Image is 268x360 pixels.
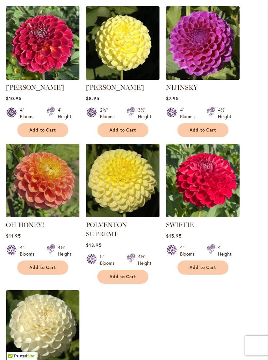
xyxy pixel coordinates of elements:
a: [PERSON_NAME] [86,83,144,91]
span: Add to Cart [29,265,56,270]
a: POLVENTON SUPREME [86,212,159,219]
span: Add to Cart [190,265,216,270]
a: SWIFTIE [166,212,240,219]
a: Oh Honey! [6,212,79,219]
img: Oh Honey! [6,144,79,217]
span: $8.95 [86,95,99,101]
span: $7.95 [166,95,179,101]
img: NETTIE [86,6,159,80]
div: 4" Blooms [20,107,39,120]
div: 4' Height [58,107,71,120]
div: 4½' Height [138,253,151,266]
div: 5" Blooms [100,253,119,266]
button: Add to Cart [177,261,228,275]
span: $13.95 [86,242,102,248]
button: Add to Cart [97,123,148,137]
span: Add to Cart [109,127,136,133]
a: NETTIE [86,75,159,81]
a: SWIFTIE [166,221,194,229]
span: Add to Cart [109,274,136,279]
a: NIJINSKY [166,83,198,91]
button: Add to Cart [97,270,148,284]
div: 4½' Height [58,244,71,257]
iframe: Launch Accessibility Center [5,337,23,355]
img: Matty Boo [6,6,79,80]
div: 3½' Height [138,107,151,120]
div: 4" Blooms [180,107,199,120]
button: Add to Cart [177,123,228,137]
span: $10.95 [6,95,22,101]
span: $15.95 [166,233,182,239]
a: NIJINSKY [166,75,240,81]
div: 4" Blooms [20,244,39,257]
a: [PERSON_NAME] [6,83,64,91]
a: Matty Boo [6,75,79,81]
img: SWIFTIE [166,144,240,217]
a: OH HONEY! [6,221,44,229]
div: 4" Blooms [180,244,199,257]
span: $11.95 [6,233,21,239]
div: 4½' Height [218,107,231,120]
a: POLVENTON SUPREME [86,221,127,238]
img: NIJINSKY [166,6,240,80]
div: 4' Height [218,244,231,257]
img: POLVENTON SUPREME [86,144,159,217]
div: 2½" Blooms [100,107,119,120]
button: Add to Cart [17,123,68,137]
span: Add to Cart [29,127,56,133]
button: Add to Cart [17,261,68,275]
span: Add to Cart [190,127,216,133]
